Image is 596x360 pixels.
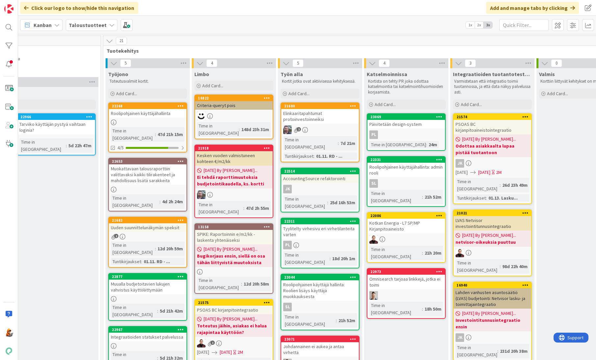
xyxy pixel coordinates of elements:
[422,193,423,201] span: :
[195,224,273,230] div: 13158
[330,255,331,262] span: :
[498,347,529,355] div: 231d 20h 38m
[367,269,445,275] div: 22973
[422,305,423,313] span: :
[454,282,531,288] div: 16940
[547,91,568,97] span: Add Card...
[331,255,357,262] div: 18d 20h 1m
[379,59,390,67] span: 4
[423,193,443,201] div: 21h 52m
[281,274,359,301] div: 23044Roolipohjainen käyttäjä hallinta: Roolien lisäys käyttäjä muokkauksesta
[17,114,95,120] div: 22966
[281,342,359,357] div: Johdannainen ei aukea ja antaa virhettä
[109,327,186,341] div: 22967Integraatioiden statukset palvelussa
[284,104,359,108] div: 21680
[69,22,107,28] b: Taloustuotteet
[281,71,303,77] span: Työn alla
[454,79,531,95] p: Varmistetaan että integraatio toimii tuotannossa, ja että data näkyy palvelussa asti.
[161,198,185,205] div: 4d 2h 24m
[197,339,206,347] img: AA
[4,328,13,337] img: MH
[367,114,445,128] div: 23069Päivitetään design-system
[109,109,186,118] div: Roolipohjainen käyttäjähallinta
[111,258,141,265] div: Tuntikirjaukset
[327,199,328,206] span: :
[114,234,118,238] span: 2
[206,59,217,67] span: 4
[197,322,271,336] b: Toteutus jäihin, asiakas ei halua rajapintaa käyttöön?
[281,185,359,193] div: JK
[197,349,209,356] span: [DATE]
[339,140,357,147] div: 7d 21m
[281,103,359,124] div: 21680Elinkaaritapahtumat protoinvestoinneiksi
[195,145,273,151] div: 21918
[4,346,13,356] img: avatar
[281,274,359,280] div: 23044
[457,283,531,288] div: 16940
[34,21,52,29] span: Kanban
[456,143,529,156] b: Odottaa asiakkaalta lupaa pistää tuotantoon
[281,168,359,183] div: 22514AccountingSource refaktorointi
[367,114,445,120] div: 23069
[426,141,427,148] span: :
[109,103,186,118] div: 22268Roolipohjainen käyttäjähallinta
[367,120,445,128] div: Päivitetään design-system
[370,115,445,119] div: 23069
[367,213,445,219] div: 22086
[195,101,273,110] div: Criteria-queryt pois
[462,136,516,143] span: [DATE] By [PERSON_NAME]...
[465,59,476,67] span: 3
[454,333,531,342] div: JK
[220,349,232,356] span: [DATE]
[283,136,338,151] div: Time in [GEOGRAPHIC_DATA]
[484,22,492,28] span: 3x
[194,95,273,139] a: 16822Criteria-queryt poisMHTime in [GEOGRAPHIC_DATA]:148d 23h 31m
[497,347,498,355] span: :
[456,344,497,358] div: Time in [GEOGRAPHIC_DATA]
[108,102,187,152] a: 22268Roolipohjainen käyttäjähallintaTime in [GEOGRAPHIC_DATA]:47d 21h 15m4/5
[141,258,142,265] span: :
[281,109,359,124] div: Elinkaaritapahtumat protoinvestoinneiksi
[487,194,519,202] div: 01.13. Lasku...
[283,241,292,249] div: PL
[499,19,549,31] input: Quick Filter...
[195,339,273,347] div: AA
[456,249,464,257] img: AA
[242,280,271,288] div: 12d 20h 58m
[17,120,95,134] div: Tarviiko käyttäjän pystyä vaihtaan loginia?
[539,71,555,77] span: Valmis
[109,158,186,164] div: 22653
[108,217,187,268] a: 21682Uuden suunnittelunäkymän speksitTime in [GEOGRAPHIC_DATA]:12d 20h 59mTuntikirjaukset:01.11. ...
[501,263,529,270] div: 98d 22h 40m
[198,225,273,229] div: 13158
[369,141,426,148] div: Time in [GEOGRAPHIC_DATA]
[475,22,484,28] span: 2x
[281,241,359,249] div: PL
[117,144,124,151] span: 4/5
[367,269,445,289] div: 22973Omnisearch tarjoaa linkkejä, jotka ei toimi
[456,259,500,274] div: Time in [GEOGRAPHIC_DATA]
[204,316,258,322] span: [DATE] By [PERSON_NAME]...
[283,303,292,311] div: sl
[197,253,271,266] b: Bugikorjaus ensin, siellä on osa tähän liittyvistä muutoksista
[195,112,273,120] div: MH
[157,307,158,315] span: :
[486,194,487,202] span: :
[369,291,378,300] img: TN
[67,142,93,149] div: 5d 22h 47m
[456,333,464,342] div: JK
[281,168,359,174] div: 22514
[368,79,444,95] p: Kortista on tehty PR joka odottaa katselmointia tai katselmointihuomioiden korjaamista.
[453,209,532,276] a: 21021LVAS Netvisor investointitunnusintegraatio[DATE] By [PERSON_NAME]...netvisor-oikeuksia puutt...
[108,158,187,211] a: 22653Muokattavaan talousraporttiin valittavaksi kaikki tilirakenteet ja mahdollisuus lisätä sarak...
[195,95,273,101] div: 16822
[281,218,359,239] div: 22311Tyylitelty virhesivu eri virhetilanteita varten
[14,1,30,9] span: Support
[453,71,532,77] span: Integraatioiden tuotantotestaus
[454,114,531,134] div: 21574PSOAS BC kirjanpitoaineistointegraatio
[456,178,500,192] div: Time in [GEOGRAPHIC_DATA]
[367,291,445,300] div: TN
[195,151,273,166] div: Kesken vuoden valmistuneen kohteen €/m2/kk
[198,300,273,305] div: 21575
